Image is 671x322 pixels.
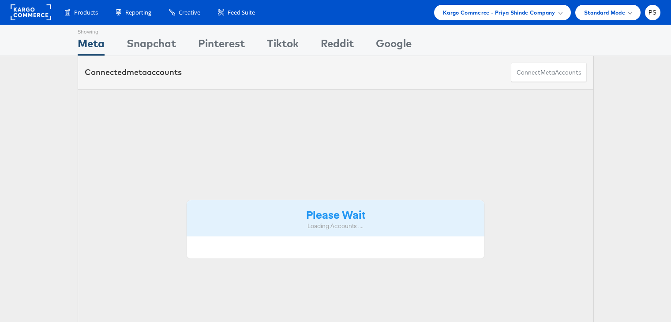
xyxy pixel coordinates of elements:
[127,36,176,56] div: Snapchat
[125,8,151,17] span: Reporting
[267,36,299,56] div: Tiktok
[228,8,255,17] span: Feed Suite
[78,36,105,56] div: Meta
[78,25,105,36] div: Showing
[74,8,98,17] span: Products
[85,67,182,78] div: Connected accounts
[179,8,200,17] span: Creative
[540,68,555,77] span: meta
[127,67,147,77] span: meta
[584,8,625,17] span: Standard Mode
[511,63,587,82] button: ConnectmetaAccounts
[306,207,365,221] strong: Please Wait
[193,222,478,230] div: Loading Accounts ....
[198,36,245,56] div: Pinterest
[321,36,354,56] div: Reddit
[443,8,555,17] span: Kargo Commerce - Priya Shinde Company
[376,36,412,56] div: Google
[649,10,657,15] span: PS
